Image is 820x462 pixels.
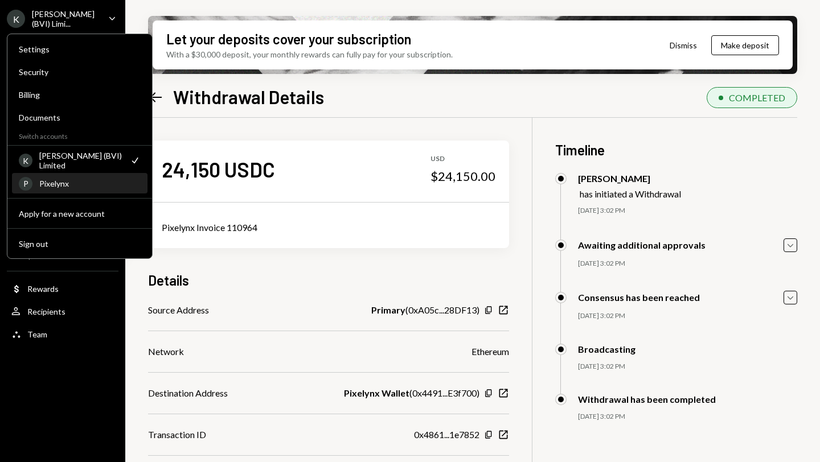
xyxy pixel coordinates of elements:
[711,35,779,55] button: Make deposit
[27,284,59,294] div: Rewards
[729,92,785,103] div: COMPLETED
[471,345,509,358] div: Ethereum
[39,151,122,170] div: [PERSON_NAME] (BVI) Limited
[578,344,635,354] div: Broadcasting
[19,239,141,249] div: Sign out
[39,179,141,188] div: Pixelynx
[580,188,681,199] div: has initiated a Withdrawal
[12,84,147,105] a: Billing
[166,30,411,48] div: Let your deposits cover your subscription
[578,259,797,269] div: [DATE] 3:02 PM
[371,303,405,317] b: Primary
[371,303,479,317] div: ( 0xA05c...28DF13 )
[430,168,495,184] div: $24,150.00
[148,271,189,290] h3: Details
[578,173,681,184] div: [PERSON_NAME]
[19,154,32,167] div: K
[166,48,453,60] div: With a $30,000 deposit, your monthly rewards can fully pay for your subscription.
[19,113,141,122] div: Documents
[12,61,147,82] a: Security
[162,156,275,182] div: 24,150 USDC
[344,386,479,400] div: ( 0x4491...E3f700 )
[7,278,118,299] a: Rewards
[555,141,797,159] h3: Timeline
[148,303,209,317] div: Source Address
[19,67,141,77] div: Security
[148,386,228,400] div: Destination Address
[12,107,147,127] a: Documents
[344,386,409,400] b: Pixelynx Wallet
[12,39,147,59] a: Settings
[578,412,797,422] div: [DATE] 3:02 PM
[578,206,797,216] div: [DATE] 3:02 PM
[32,9,99,28] div: [PERSON_NAME] (BVI) Limi...
[578,311,797,321] div: [DATE] 3:02 PM
[7,324,118,344] a: Team
[7,130,152,141] div: Switch accounts
[430,154,495,164] div: USD
[414,428,479,442] div: 0x4861...1e7852
[27,329,47,339] div: Team
[19,90,141,100] div: Billing
[27,307,65,316] div: Recipients
[19,177,32,191] div: P
[12,204,147,224] button: Apply for a new account
[7,301,118,321] a: Recipients
[655,32,711,59] button: Dismiss
[578,240,706,250] div: Awaiting additional approvals
[578,292,700,303] div: Consensus has been reached
[148,428,206,442] div: Transaction ID
[578,362,797,372] div: [DATE] 3:02 PM
[162,221,495,234] div: Pixelynx Invoice 110964
[148,345,184,358] div: Network
[12,173,147,193] a: PPixelynx
[7,10,25,28] div: K
[19,209,141,218] div: Apply for a new account
[173,85,324,108] h1: Withdrawal Details
[19,44,141,54] div: Settings
[578,394,716,405] div: Withdrawal has been completed
[12,234,147,254] button: Sign out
